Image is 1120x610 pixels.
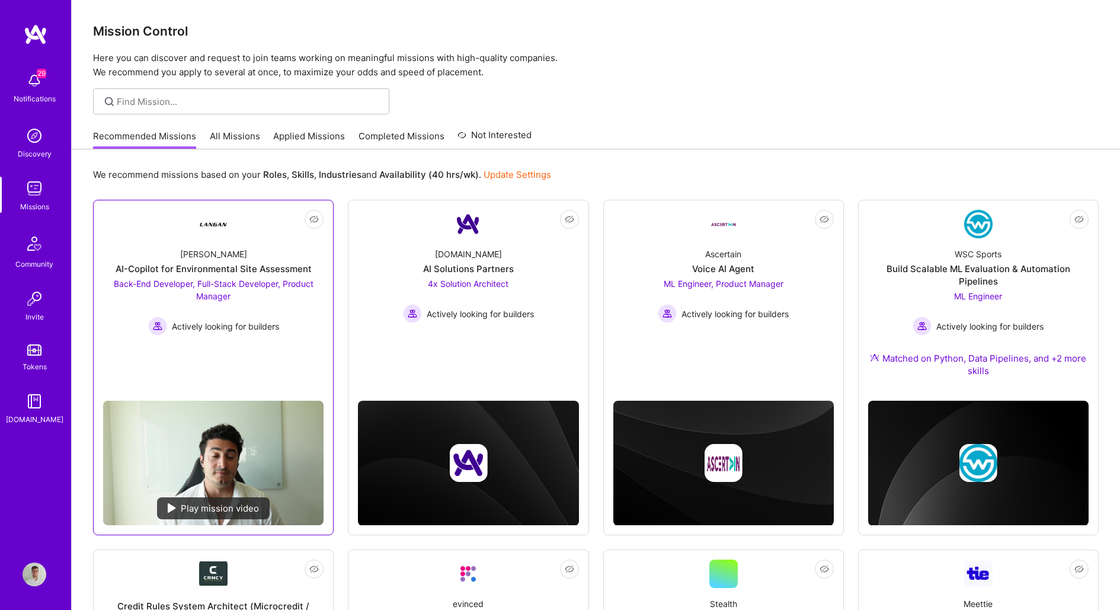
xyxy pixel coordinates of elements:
[870,353,879,362] img: Ateam Purple Icon
[681,308,789,320] span: Actively looking for builders
[664,279,783,289] span: ML Engineer, Product Manager
[23,360,47,373] div: Tokens
[23,69,46,92] img: bell
[157,497,270,519] div: Play mission video
[309,564,319,574] i: icon EyeClosed
[168,503,176,513] img: play
[23,287,46,311] img: Invite
[210,130,260,149] a: All Missions
[93,168,551,181] p: We recommend missions based on your , , and .
[292,169,314,180] b: Skills
[484,169,551,180] a: Update Settings
[692,263,754,275] div: Voice AI Agent
[103,95,116,108] i: icon SearchGrey
[658,304,677,323] img: Actively looking for builders
[403,304,422,323] img: Actively looking for builders
[93,24,1099,39] h3: Mission Control
[15,258,53,270] div: Community
[565,215,574,224] i: icon EyeClosed
[24,24,47,45] img: logo
[820,564,829,574] i: icon EyeClosed
[449,444,487,482] img: Company logo
[172,320,279,333] span: Actively looking for builders
[117,95,380,108] input: Find Mission...
[428,279,508,289] span: 4x Solution Architect
[319,169,361,180] b: Industries
[358,210,578,363] a: Company Logo[DOMAIN_NAME]AI Solutions Partners4x Solution Architect Actively looking for builders...
[868,401,1089,526] img: cover
[103,210,324,391] a: Company Logo[PERSON_NAME]AI-Copilot for Environmental Site AssessmentBack-End Developer, Full-Sta...
[116,263,312,275] div: AI-Copilot for Environmental Site Assessment
[427,308,534,320] span: Actively looking for builders
[868,352,1089,377] div: Matched on Python, Data Pipelines, and +2 more skills
[93,130,196,149] a: Recommended Missions
[23,389,46,413] img: guide book
[25,311,44,323] div: Invite
[379,169,479,180] b: Availability (40 hrs/wk)
[1074,215,1084,224] i: icon EyeClosed
[453,598,484,610] div: evinced
[199,210,228,238] img: Company Logo
[964,561,993,586] img: Company Logo
[1074,564,1084,574] i: icon EyeClosed
[710,598,737,610] div: Stealth
[273,130,345,149] a: Applied Missions
[423,263,514,275] div: AI Solutions Partners
[936,320,1044,333] span: Actively looking for builders
[309,215,319,224] i: icon EyeClosed
[613,401,834,525] img: cover
[20,200,49,213] div: Missions
[148,317,167,336] img: Actively looking for builders
[613,210,834,363] a: Company LogoAscertainVoice AI AgentML Engineer, Product Manager Actively looking for buildersActi...
[23,563,46,586] img: User Avatar
[358,401,578,525] img: cover
[954,291,1002,301] span: ML Engineer
[37,69,46,78] span: 29
[23,177,46,200] img: teamwork
[103,401,324,525] img: No Mission
[913,317,932,336] img: Actively looking for builders
[199,561,228,586] img: Company Logo
[964,598,993,610] div: Meettie
[6,413,63,426] div: [DOMAIN_NAME]
[705,444,743,482] img: Company logo
[959,444,997,482] img: Company logo
[820,215,829,224] i: icon EyeClosed
[454,210,482,238] img: Company Logo
[27,344,41,356] img: tokens
[868,210,1089,391] a: Company LogoWSC SportsBuild Scalable ML Evaluation & Automation PipelinesML Engineer Actively loo...
[263,169,287,180] b: Roles
[23,124,46,148] img: discovery
[14,92,56,105] div: Notifications
[359,130,444,149] a: Completed Missions
[709,221,738,228] img: Company Logo
[964,210,993,238] img: Company Logo
[114,279,313,301] span: Back-End Developer, Full-Stack Developer, Product Manager
[20,229,49,258] img: Community
[20,563,49,586] a: User Avatar
[435,248,502,260] div: [DOMAIN_NAME]
[705,248,741,260] div: Ascertain
[955,248,1001,260] div: WSC Sports
[18,148,52,160] div: Discovery
[457,128,532,149] a: Not Interested
[180,248,247,260] div: [PERSON_NAME]
[454,560,482,588] img: Company Logo
[868,263,1089,288] div: Build Scalable ML Evaluation & Automation Pipelines
[565,564,574,574] i: icon EyeClosed
[93,51,1099,79] p: Here you can discover and request to join teams working on meaningful missions with high-quality ...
